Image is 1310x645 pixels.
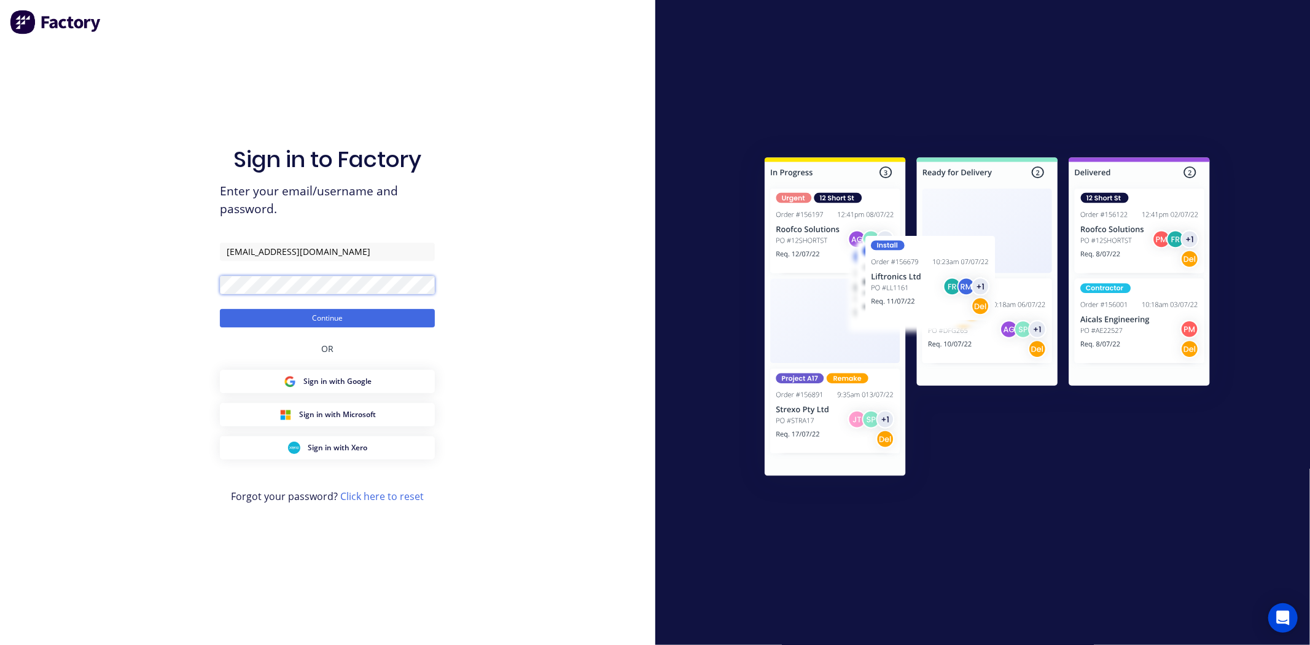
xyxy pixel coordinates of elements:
[284,375,296,388] img: Google Sign in
[220,403,435,426] button: Microsoft Sign inSign in with Microsoft
[738,133,1237,505] img: Sign in
[340,490,424,503] a: Click here to reset
[321,327,333,370] div: OR
[308,442,367,453] span: Sign in with Xero
[231,489,424,504] span: Forgot your password?
[220,309,435,327] button: Continue
[220,243,435,261] input: Email/Username
[1268,603,1298,633] div: Open Intercom Messenger
[10,10,102,34] img: Factory
[220,182,435,218] span: Enter your email/username and password.
[303,376,372,387] span: Sign in with Google
[220,436,435,459] button: Xero Sign inSign in with Xero
[279,408,292,421] img: Microsoft Sign in
[233,146,421,173] h1: Sign in to Factory
[220,370,435,393] button: Google Sign inSign in with Google
[299,409,376,420] span: Sign in with Microsoft
[288,442,300,454] img: Xero Sign in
